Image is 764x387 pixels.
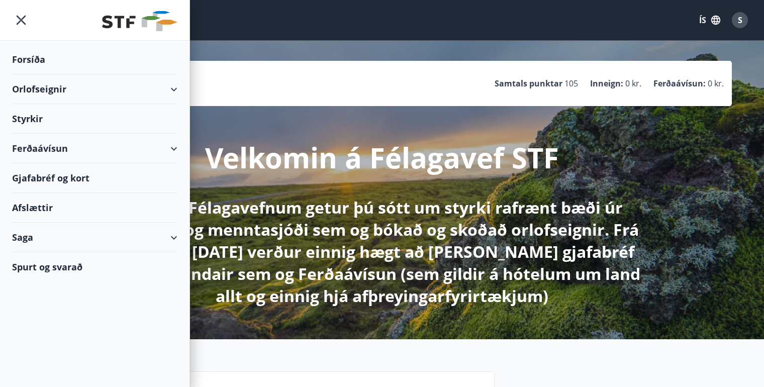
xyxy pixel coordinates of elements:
[12,163,177,193] div: Gjafabréf og kort
[205,138,559,176] p: Velkomin á Félagavef STF
[738,15,742,26] span: S
[653,78,706,89] p: Ferðaávísun :
[12,74,177,104] div: Orlofseignir
[12,45,177,74] div: Forsíða
[12,252,177,281] div: Spurt og svarað
[694,11,726,29] button: ÍS
[117,197,647,307] p: Hér á Félagavefnum getur þú sótt um styrki rafrænt bæði úr sjúkra- og menntasjóði sem og bókað og...
[12,193,177,223] div: Afslættir
[12,223,177,252] div: Saga
[12,134,177,163] div: Ferðaávísun
[564,78,578,89] span: 105
[625,78,641,89] span: 0 kr.
[12,11,30,29] button: menu
[102,11,177,31] img: union_logo
[708,78,724,89] span: 0 kr.
[590,78,623,89] p: Inneign :
[12,104,177,134] div: Styrkir
[728,8,752,32] button: S
[495,78,562,89] p: Samtals punktar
